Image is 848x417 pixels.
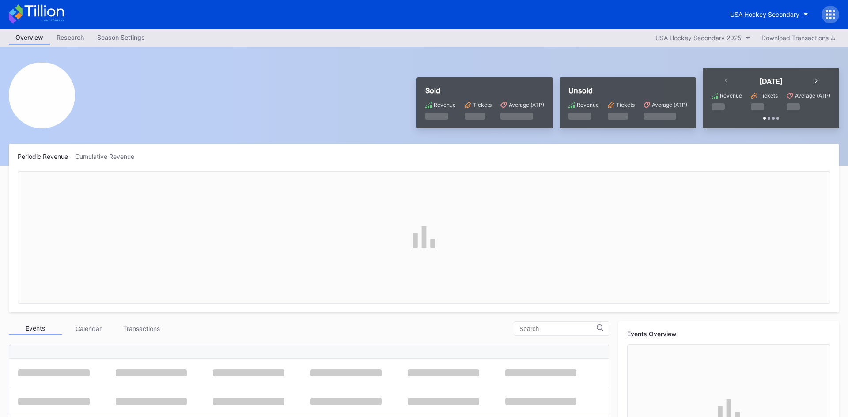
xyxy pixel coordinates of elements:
button: USA Hockey Secondary [723,6,815,23]
div: Tickets [473,101,492,108]
input: Search [519,325,597,332]
div: Season Settings [91,31,151,44]
button: USA Hockey Secondary 2025 [651,32,755,44]
div: Unsold [568,86,687,95]
button: Download Transactions [757,32,839,44]
div: Research [50,31,91,44]
div: Periodic Revenue [18,153,75,160]
div: Download Transactions [761,34,835,41]
div: Tickets [759,92,778,99]
div: Sold [425,86,544,95]
div: Calendar [62,322,115,335]
div: Events [9,322,62,335]
div: Tickets [616,101,635,108]
div: USA Hockey Secondary 2025 [655,34,742,41]
div: Average (ATP) [795,92,830,99]
div: Revenue [577,101,599,108]
div: Revenue [720,92,742,99]
div: Average (ATP) [652,101,687,108]
div: Average (ATP) [509,101,544,108]
a: Overview [9,31,50,45]
div: [DATE] [759,77,783,86]
a: Season Settings [91,31,151,45]
a: Research [50,31,91,45]
div: Revenue [434,101,456,108]
div: Cumulative Revenue [75,153,141,160]
div: USA Hockey Secondary [730,11,799,18]
div: Transactions [115,322,168,335]
div: Events Overview [627,330,830,338]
